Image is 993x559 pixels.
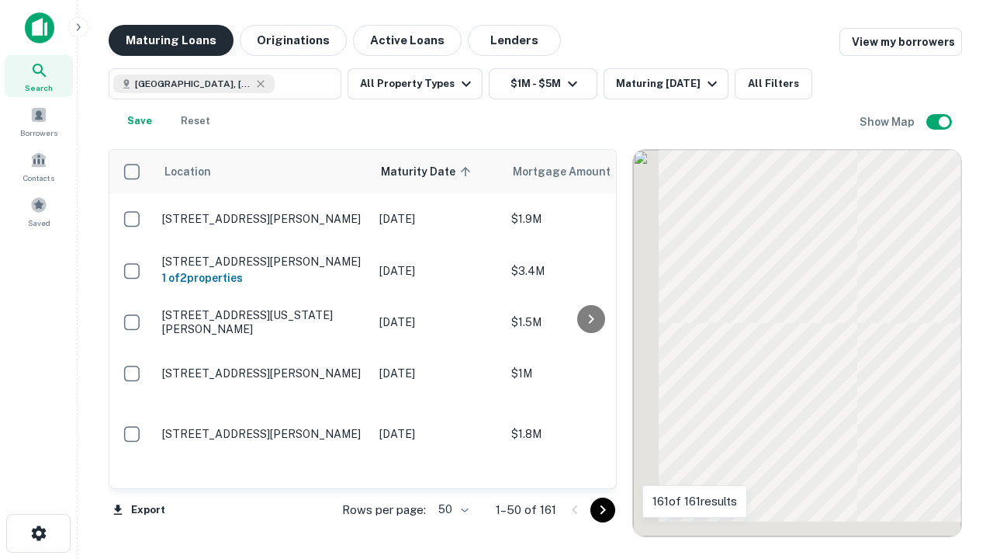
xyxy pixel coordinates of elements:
th: Maturity Date [372,150,503,193]
th: Mortgage Amount [503,150,674,193]
p: [STREET_ADDRESS][PERSON_NAME] [162,427,364,441]
p: $1.5M [511,314,666,331]
a: Borrowers [5,100,73,142]
a: Saved [5,190,73,232]
button: Reset [171,106,220,137]
span: Location [164,162,211,181]
a: Search [5,55,73,97]
button: All Property Types [348,68,483,99]
p: [DATE] [379,425,496,443]
p: [STREET_ADDRESS][US_STATE][PERSON_NAME] [162,308,364,336]
p: $1.8M [511,425,666,443]
p: $3.4M [511,262,666,279]
th: Location [154,150,372,193]
p: [STREET_ADDRESS][PERSON_NAME] [162,212,364,226]
button: Export [109,498,169,522]
p: [DATE] [379,365,496,382]
h6: 1 of 2 properties [162,269,364,286]
p: 1–50 of 161 [496,501,556,519]
div: Maturing [DATE] [616,75,721,93]
button: All Filters [735,68,812,99]
button: Lenders [468,25,561,56]
div: 50 [432,498,471,521]
span: Borrowers [20,127,57,139]
p: [DATE] [379,314,496,331]
h6: Show Map [860,113,917,130]
span: [GEOGRAPHIC_DATA], [GEOGRAPHIC_DATA], [GEOGRAPHIC_DATA] [135,77,251,91]
p: [STREET_ADDRESS][PERSON_NAME] [162,366,364,380]
iframe: Chat Widget [915,435,993,509]
button: Originations [240,25,347,56]
button: Maturing [DATE] [604,68,728,99]
span: Search [25,82,53,94]
button: Active Loans [353,25,462,56]
button: Maturing Loans [109,25,234,56]
p: $1M [511,365,666,382]
a: Contacts [5,145,73,187]
span: Mortgage Amount [513,162,631,181]
button: Save your search to get updates of matches that match your search criteria. [115,106,164,137]
button: Go to next page [590,498,615,523]
p: [DATE] [379,210,496,227]
div: 0 0 [633,150,961,536]
p: 161 of 161 results [652,492,737,511]
span: Maturity Date [381,162,476,181]
p: Rows per page: [342,501,426,519]
span: Saved [28,217,50,229]
button: $1M - $5M [489,68,597,99]
img: capitalize-icon.png [25,12,54,43]
p: [DATE] [379,262,496,279]
a: View my borrowers [839,28,962,56]
p: [STREET_ADDRESS][PERSON_NAME] [162,255,364,269]
span: Contacts [23,172,54,184]
p: $1.9M [511,210,666,227]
